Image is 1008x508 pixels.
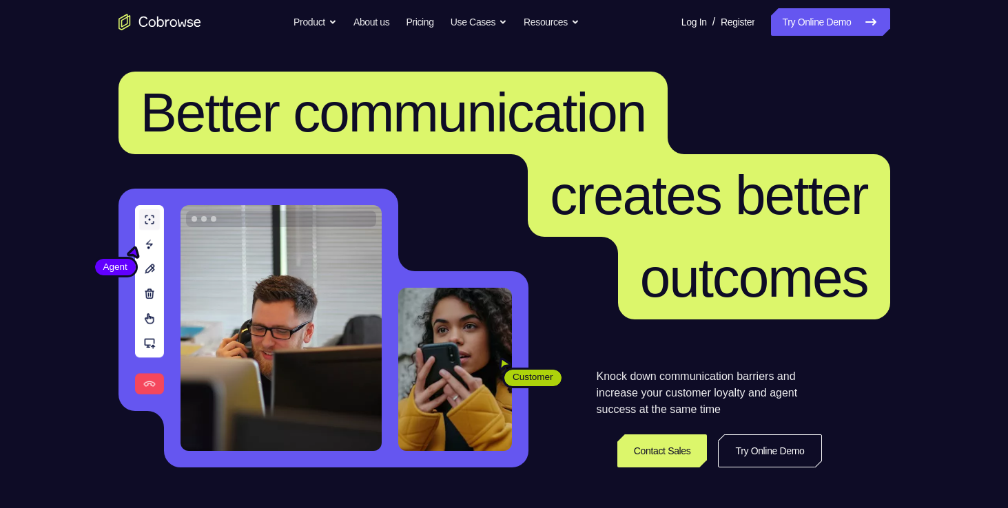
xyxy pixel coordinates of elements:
button: Use Cases [451,8,507,36]
span: outcomes [640,247,868,308]
img: A customer holding their phone [398,288,512,451]
img: A customer support agent talking on the phone [181,205,382,451]
span: / [712,14,715,30]
a: Go to the home page [119,14,201,30]
span: creates better [550,165,867,226]
button: Product [294,8,337,36]
a: Register [721,8,754,36]
a: Contact Sales [617,434,708,467]
span: Better communication [141,82,646,143]
a: Try Online Demo [771,8,889,36]
a: Try Online Demo [718,434,821,467]
p: Knock down communication barriers and increase your customer loyalty and agent success at the sam... [597,368,822,418]
button: Resources [524,8,579,36]
a: Pricing [406,8,433,36]
a: About us [353,8,389,36]
a: Log In [681,8,707,36]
